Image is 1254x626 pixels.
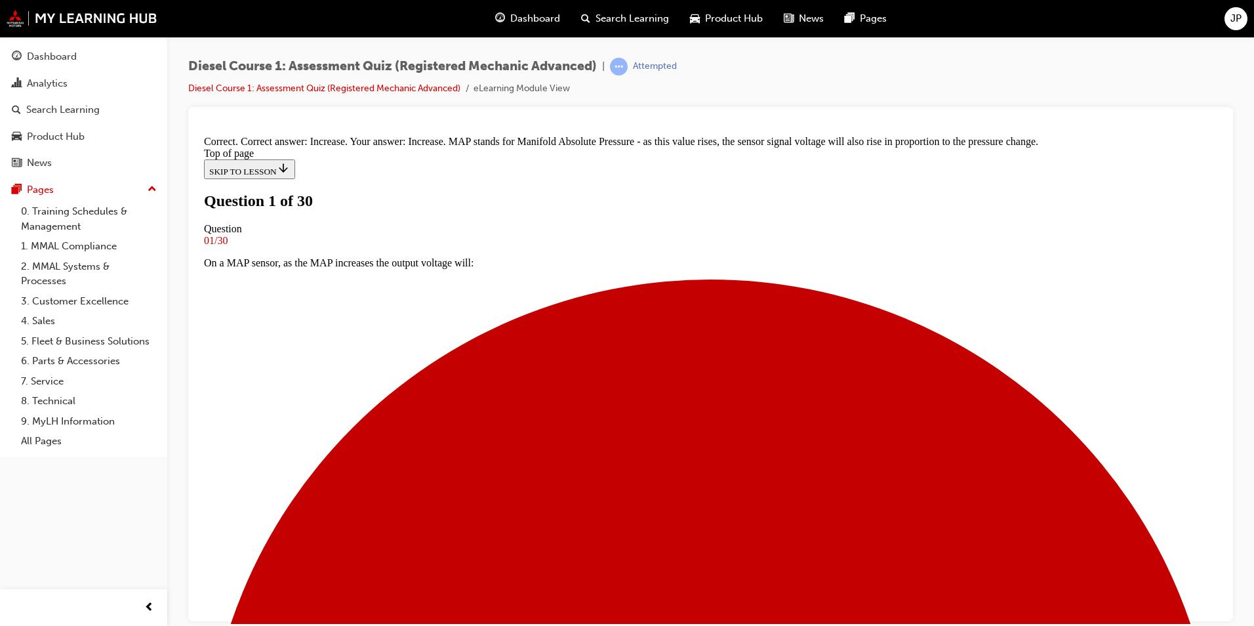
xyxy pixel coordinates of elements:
[16,331,162,352] a: 5. Fleet & Business Solutions
[188,59,597,74] span: Diesel Course 1: Assessment Quiz (Registered Mechanic Advanced)
[12,131,22,143] span: car-icon
[5,62,1019,79] h1: Question 1 of 30
[16,311,162,331] a: 4. Sales
[5,93,1019,104] div: Question
[7,10,157,27] img: mmal
[799,11,824,26] span: News
[5,45,162,69] a: Dashboard
[16,431,162,451] a: All Pages
[5,29,96,49] button: SKIP TO LESSON
[495,10,505,27] span: guage-icon
[485,5,571,32] a: guage-iconDashboard
[27,49,77,64] div: Dashboard
[834,5,897,32] a: pages-iconPages
[27,129,85,144] div: Product Hub
[784,10,794,27] span: news-icon
[571,5,679,32] a: search-iconSearch Learning
[510,11,560,26] span: Dashboard
[5,178,162,202] button: Pages
[16,257,162,291] a: 2. MMAL Systems & Processes
[581,10,590,27] span: search-icon
[12,51,22,63] span: guage-icon
[5,42,162,178] button: DashboardAnalyticsSearch LearningProduct HubNews
[5,104,1019,116] div: 01/30
[1230,11,1242,26] span: JP
[16,291,162,312] a: 3. Customer Excellence
[144,600,154,616] span: prev-icon
[148,181,157,198] span: up-icon
[5,98,162,122] a: Search Learning
[12,184,22,196] span: pages-icon
[16,351,162,371] a: 6. Parts & Accessories
[12,78,22,90] span: chart-icon
[12,157,22,169] span: news-icon
[16,391,162,411] a: 8. Technical
[16,201,162,236] a: 0. Training Schedules & Management
[26,102,100,117] div: Search Learning
[10,36,91,46] span: SKIP TO LESSON
[705,11,763,26] span: Product Hub
[596,11,669,26] span: Search Learning
[610,58,628,75] span: learningRecordVerb_ATTEMPT-icon
[602,59,605,74] span: |
[5,72,162,96] a: Analytics
[188,83,460,94] a: Diesel Course 1: Assessment Quiz (Registered Mechanic Advanced)
[1224,7,1247,30] button: JP
[474,81,570,96] li: eLearning Module View
[5,5,1019,17] div: Correct. Correct answer: Increase. Your answer: Increase. MAP stands for Manifold Absolute Pressu...
[690,10,700,27] span: car-icon
[27,182,54,198] div: Pages
[845,10,855,27] span: pages-icon
[27,156,52,171] div: News
[773,5,834,32] a: news-iconNews
[16,411,162,432] a: 9. MyLH Information
[27,76,68,91] div: Analytics
[5,125,162,149] a: Product Hub
[12,104,21,116] span: search-icon
[679,5,773,32] a: car-iconProduct Hub
[5,127,1019,138] p: On a MAP sensor, as the MAP increases the output voltage will:
[5,151,162,175] a: News
[16,236,162,257] a: 1. MMAL Compliance
[16,371,162,392] a: 7. Service
[5,17,1019,29] div: Top of page
[860,11,887,26] span: Pages
[633,60,677,73] div: Attempted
